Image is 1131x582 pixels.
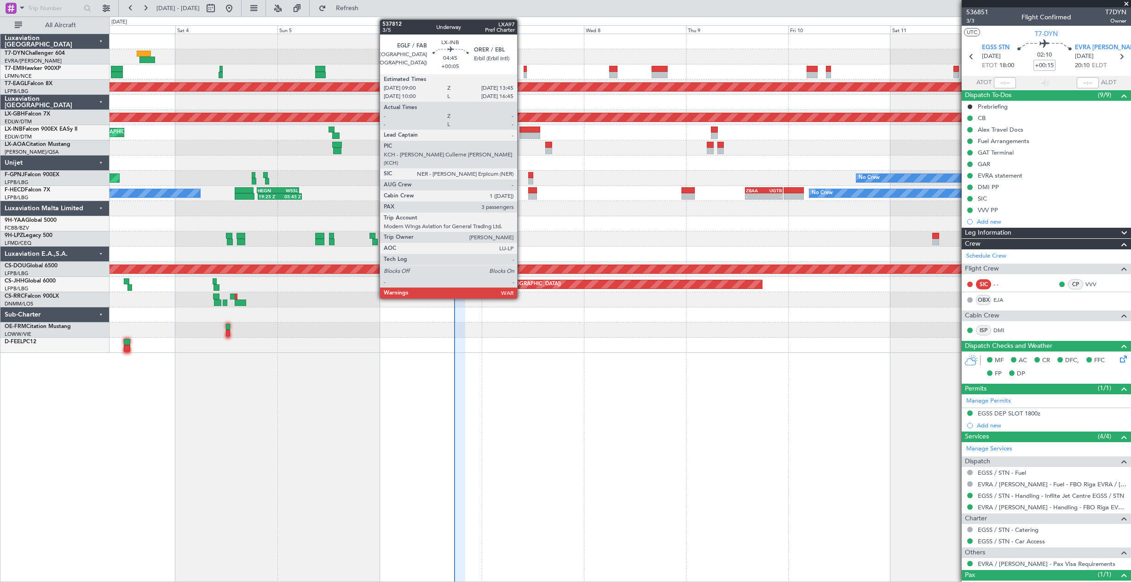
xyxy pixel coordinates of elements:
[278,188,298,193] div: WSSL
[978,195,987,202] div: SIC
[5,324,26,329] span: OE-FRM
[1098,432,1111,441] span: (4/4)
[1037,51,1052,60] span: 02:10
[978,149,1014,156] div: GAT Terminal
[1101,78,1116,87] span: ALDT
[5,187,50,193] a: F-HECDFalcon 7X
[5,88,29,95] a: LFPB/LBG
[965,456,990,467] span: Dispatch
[978,126,1023,133] div: Alex Travel Docs
[5,111,50,117] a: LX-GBHFalcon 7X
[1098,90,1111,100] span: (9/9)
[1098,570,1111,579] span: (1/1)
[788,25,890,34] div: Fri 10
[1075,61,1090,70] span: 20:10
[995,356,1004,365] span: MF
[812,186,833,200] div: No Crew
[1105,7,1126,17] span: T7DYN
[111,18,127,26] div: [DATE]
[993,280,1014,288] div: - -
[966,17,988,25] span: 3/3
[5,111,25,117] span: LX-GBH
[965,384,987,394] span: Permits
[5,339,23,345] span: D-FEEL
[5,118,32,125] a: EDLW/DTM
[259,194,280,199] div: 19:25 Z
[976,325,991,335] div: ISP
[1065,356,1079,365] span: DFC,
[982,61,997,70] span: ETOT
[1098,383,1111,393] span: (1/1)
[584,25,686,34] div: Wed 8
[966,7,988,17] span: 536851
[995,369,1002,379] span: FP
[890,25,993,34] div: Sat 11
[965,311,999,321] span: Cabin Crew
[978,409,1040,417] div: EGSS DEP SLOT 1800z
[1105,17,1126,25] span: Owner
[1019,356,1027,365] span: AC
[982,52,1001,61] span: [DATE]
[5,73,32,80] a: LFMN/NCE
[24,22,97,29] span: All Aircraft
[5,278,56,284] a: CS-JHHGlobal 6000
[5,51,65,56] a: T7-DYNChallenger 604
[5,270,29,277] a: LFPB/LBG
[978,137,1029,145] div: Fuel Arrangements
[764,188,782,193] div: UGTB
[5,294,59,299] a: CS-RRCFalcon 900LX
[5,142,26,147] span: LX-AOA
[1017,369,1025,379] span: DP
[5,331,31,338] a: LOWW/VIE
[5,300,33,307] a: DNMM/LOS
[746,188,764,193] div: ZBAA
[993,296,1014,304] a: EJA
[1035,29,1058,39] span: T7-DYN
[73,25,175,34] div: Fri 3
[5,339,36,345] a: D-FEELPC12
[965,341,1052,352] span: Dispatch Checks and Weather
[280,194,301,199] div: 05:45 Z
[412,171,563,185] div: Unplanned Maint [GEOGRAPHIC_DATA] ([GEOGRAPHIC_DATA])
[5,194,29,201] a: LFPB/LBG
[965,513,987,524] span: Charter
[1021,12,1071,22] div: Flight Confirmed
[978,206,998,214] div: VVV PP
[965,264,999,274] span: Flight Crew
[28,1,81,15] input: Trip Number
[5,172,24,178] span: F-GPNJ
[5,187,25,193] span: F-HECD
[5,225,29,231] a: FCBB/BZV
[5,263,26,269] span: CS-DOU
[482,25,584,34] div: Tue 7
[976,295,991,305] div: OBX
[5,142,70,147] a: LX-AOACitation Mustang
[965,432,989,442] span: Services
[977,218,1126,225] div: Add new
[982,43,1010,52] span: EGSS STN
[416,277,561,291] div: Planned Maint [GEOGRAPHIC_DATA] ([GEOGRAPHIC_DATA])
[5,233,23,238] span: 9H-LPZ
[5,172,59,178] a: F-GPNJFalcon 900EX
[976,279,991,289] div: SIC
[965,570,975,581] span: Pax
[746,194,764,199] div: -
[978,183,999,191] div: DMI PP
[5,58,62,64] a: EVRA/[PERSON_NAME]
[5,81,27,86] span: T7-EAGL
[5,66,61,71] a: T7-EMIHawker 900XP
[964,28,980,36] button: UTC
[380,25,482,34] div: Mon 6
[993,326,1014,334] a: DMI
[5,233,52,238] a: 9H-LPZLegacy 500
[978,160,990,168] div: GAR
[994,77,1016,88] input: --:--
[976,78,992,87] span: ATOT
[5,285,29,292] a: LFPB/LBG
[686,25,788,34] div: Thu 9
[5,81,52,86] a: T7-EAGLFalcon 8X
[5,127,77,132] a: LX-INBFalcon 900EX EASy II
[1075,52,1094,61] span: [DATE]
[314,1,369,16] button: Refresh
[1094,356,1105,365] span: FFC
